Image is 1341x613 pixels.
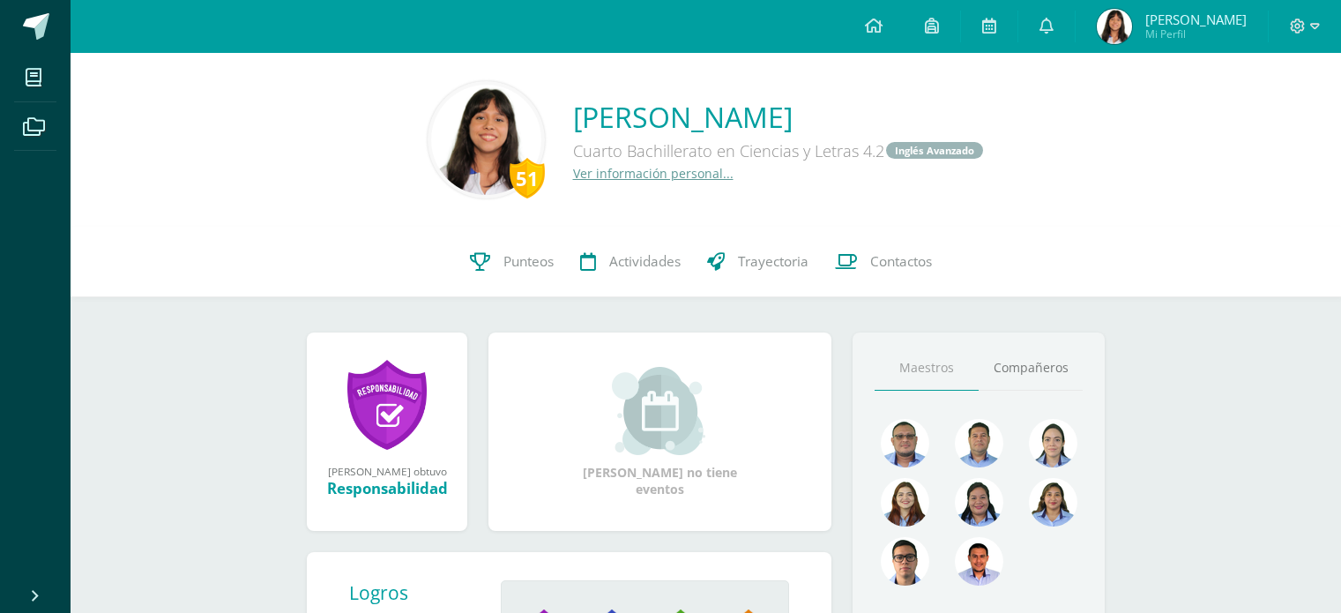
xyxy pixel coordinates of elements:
[349,580,487,605] div: Logros
[881,478,929,527] img: a9adb280a5deb02de052525b0213cdb9.png
[881,537,929,586] img: b3275fa016b95109afc471d3b448d7ac.png
[572,367,749,497] div: [PERSON_NAME] no tiene eventos
[955,478,1003,527] img: 4a7f7f1a360f3d8e2a3425f4c4febaf9.png
[612,367,708,455] img: event_small.png
[609,252,681,271] span: Actividades
[881,419,929,467] img: 99962f3fa423c9b8099341731b303440.png
[822,227,945,297] a: Contactos
[573,98,985,136] a: [PERSON_NAME]
[694,227,822,297] a: Trayectoria
[457,227,567,297] a: Punteos
[503,252,554,271] span: Punteos
[1145,11,1247,28] span: [PERSON_NAME]
[510,158,545,198] div: 51
[738,252,808,271] span: Trayectoria
[567,227,694,297] a: Actividades
[324,478,450,498] div: Responsabilidad
[431,85,541,195] img: d2fdf3693dd00a9e803e76c53cf3db08.png
[573,136,985,165] div: Cuarto Bachillerato en Ciencias y Letras 4.2
[1145,26,1247,41] span: Mi Perfil
[1029,419,1077,467] img: 375aecfb130304131abdbe7791f44736.png
[1029,478,1077,527] img: 72fdff6db23ea16c182e3ba03ce826f1.png
[886,142,983,159] a: Inglés Avanzado
[979,346,1083,391] a: Compañeros
[573,165,734,182] a: Ver información personal...
[875,346,979,391] a: Maestros
[955,419,1003,467] img: 2ac039123ac5bd71a02663c3aa063ac8.png
[955,537,1003,586] img: cc0c97458428ff7fb5cd31c6f23e5075.png
[870,252,932,271] span: Contactos
[1097,9,1132,44] img: a9adc8cf25576a4c2f86dfb46b4b811b.png
[324,464,450,478] div: [PERSON_NAME] obtuvo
